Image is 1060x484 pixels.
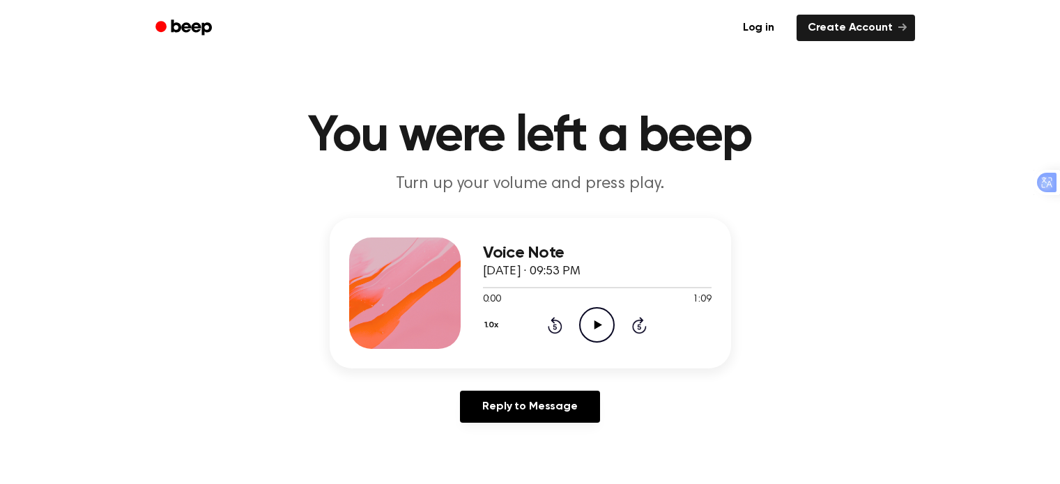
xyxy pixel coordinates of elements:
[483,292,501,307] span: 0:00
[797,15,915,41] a: Create Account
[460,391,599,423] a: Reply to Message
[174,111,887,162] h1: You were left a beep
[483,244,712,263] h3: Voice Note
[263,173,798,196] p: Turn up your volume and press play.
[693,292,711,307] span: 1:09
[146,15,224,42] a: Beep
[729,12,788,44] a: Log in
[483,313,504,337] button: 1.0x
[483,265,581,278] span: [DATE] · 09:53 PM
